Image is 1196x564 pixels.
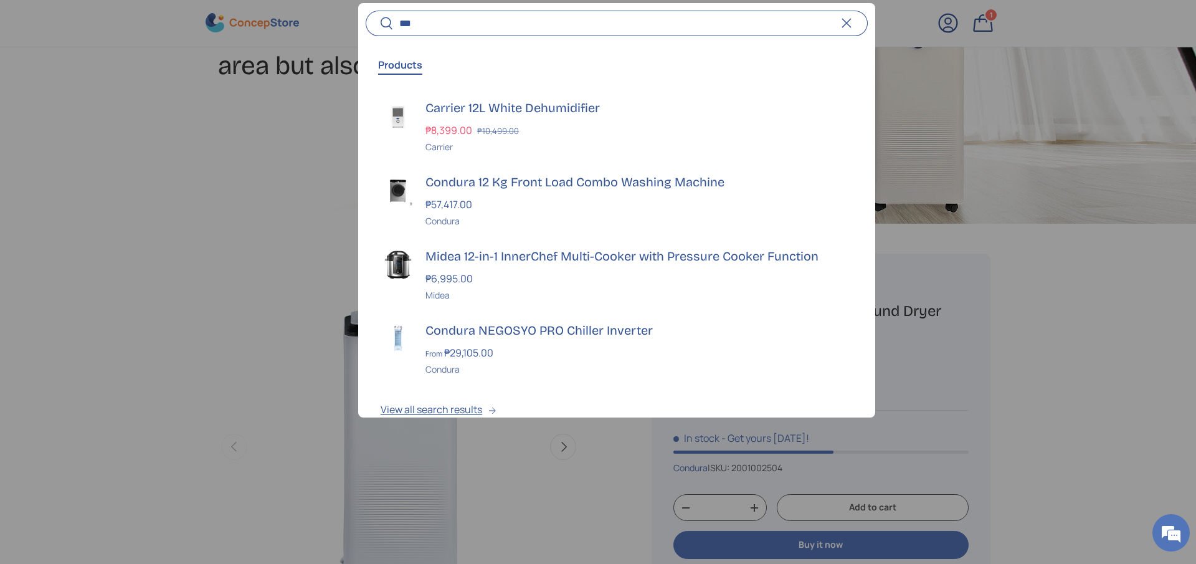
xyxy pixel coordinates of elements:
[358,89,875,163] a: carrier-dehumidifier-12-liter-full-view-concepstore Carrier 12L White Dehumidifier ₱8,399.00 ₱10,...
[425,247,853,265] h3: Midea 12-in-1 InnerChef Multi-Cooker with Pressure Cooker Function
[425,140,853,153] div: Carrier
[65,70,209,86] div: Chat with us now
[378,50,422,79] button: Products
[425,173,853,191] h3: Condura 12 Kg Front Load Combo Washing Machine
[425,272,476,285] strong: ₱6,995.00
[425,289,853,302] div: Midea
[425,363,853,376] div: Condura
[477,125,519,136] s: ₱10,499.00
[358,163,875,237] a: Condura 12 Kg Front Load Combo Washing Machine ₱57,417.00 Condura
[425,348,442,359] span: From
[358,386,875,438] button: View all search results
[358,237,875,312] a: https://concepstore.ph/products/midea-12-in-1-innerchef-5-7l-multi-cooker-with-pressure-cooker-fu...
[381,99,415,134] img: carrier-dehumidifier-12-liter-full-view-concepstore
[425,123,475,137] strong: ₱8,399.00
[6,340,237,384] textarea: Type your message and hit 'Enter'
[72,157,172,283] span: We're online!
[425,99,853,117] h3: Carrier 12L White Dehumidifier
[425,322,853,339] h3: Condura NEGOSYO PRO Chiller Inverter
[358,312,875,386] a: Condura NEGOSYO PRO Chiller Inverter From ₱29,105.00 Condura
[381,247,415,282] img: https://concepstore.ph/products/midea-12-in-1-innerchef-5-7l-multi-cooker-with-pressure-cooker-fu...
[444,346,496,360] strong: ₱29,105.00
[425,214,853,227] div: Condura
[425,198,475,211] strong: ₱57,417.00
[204,6,234,36] div: Minimize live chat window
